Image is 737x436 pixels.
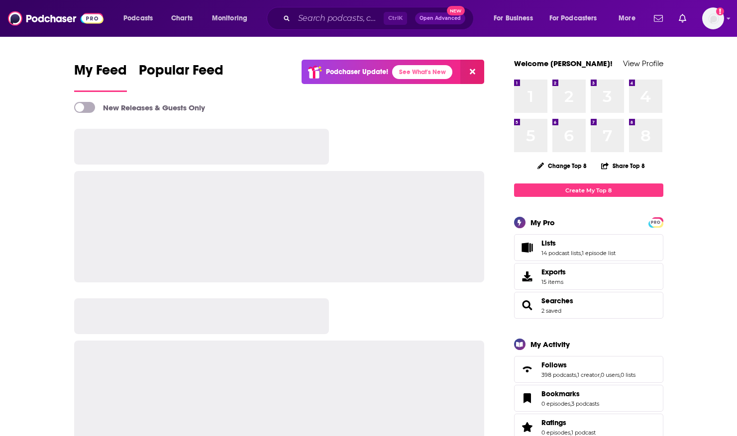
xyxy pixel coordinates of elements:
button: open menu [116,10,166,26]
a: Ratings [518,420,537,434]
span: More [619,11,635,25]
a: 3 podcasts [571,400,599,407]
button: Share Top 8 [601,156,645,175]
span: , [576,371,577,378]
p: Podchaser Update! [326,68,388,76]
button: Open AdvancedNew [415,12,465,24]
span: PRO [650,219,662,226]
a: Popular Feed [139,62,223,92]
span: For Podcasters [549,11,597,25]
button: Show profile menu [702,7,724,29]
span: Bookmarks [514,385,663,412]
a: Searches [518,298,537,312]
a: Charts [165,10,199,26]
span: Searches [514,292,663,319]
span: 15 items [541,278,566,285]
span: Lists [514,234,663,261]
span: Podcasts [123,11,153,25]
a: 1 creator [577,371,600,378]
span: , [570,429,571,436]
a: Lists [518,241,537,255]
a: Follows [541,360,635,369]
a: 398 podcasts [541,371,576,378]
a: 0 users [601,371,620,378]
input: Search podcasts, credits, & more... [294,10,384,26]
span: Monitoring [212,11,247,25]
a: New Releases & Guests Only [74,102,205,113]
span: Popular Feed [139,62,223,85]
img: User Profile [702,7,724,29]
a: Lists [541,239,616,248]
a: View Profile [623,59,663,68]
span: Follows [514,356,663,383]
a: Exports [514,263,663,290]
span: For Business [494,11,533,25]
a: Welcome [PERSON_NAME]! [514,59,613,68]
a: 1 podcast [571,429,596,436]
span: Ctrl K [384,12,407,25]
span: Exports [541,267,566,276]
a: Create My Top 8 [514,183,663,197]
span: , [570,400,571,407]
img: Podchaser - Follow, Share and Rate Podcasts [8,9,104,28]
a: Follows [518,362,537,376]
span: My Feed [74,62,127,85]
span: Charts [171,11,193,25]
a: My Feed [74,62,127,92]
span: Lists [541,239,556,248]
a: Show notifications dropdown [650,10,667,27]
span: Bookmarks [541,389,580,398]
div: My Pro [530,218,555,227]
span: Follows [541,360,567,369]
a: Ratings [541,418,596,427]
div: My Activity [530,340,570,349]
button: open menu [612,10,648,26]
div: Search podcasts, credits, & more... [276,7,483,30]
a: 2 saved [541,307,561,314]
a: Show notifications dropdown [675,10,690,27]
span: Open Advanced [420,16,461,21]
a: 1 episode list [582,250,616,257]
a: Searches [541,296,573,305]
svg: Add a profile image [716,7,724,15]
button: open menu [543,10,612,26]
span: Exports [518,269,537,283]
a: 0 lists [621,371,635,378]
a: See What's New [392,65,452,79]
span: Ratings [541,418,566,427]
button: open menu [205,10,260,26]
a: 0 episodes [541,400,570,407]
a: Bookmarks [541,389,599,398]
button: open menu [487,10,545,26]
span: , [581,250,582,257]
a: Bookmarks [518,391,537,405]
span: , [600,371,601,378]
a: PRO [650,218,662,226]
a: 0 episodes [541,429,570,436]
span: New [447,6,465,15]
button: Change Top 8 [531,160,593,172]
a: 14 podcast lists [541,250,581,257]
span: Logged in as ShellB [702,7,724,29]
